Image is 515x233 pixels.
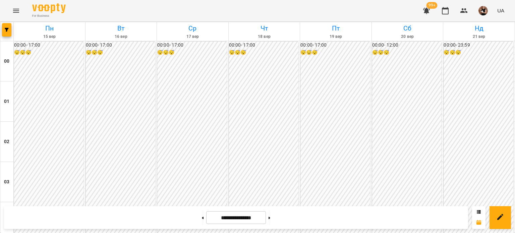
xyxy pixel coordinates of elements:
[497,7,504,14] span: UA
[300,42,370,49] h6: 00:00 - 17:00
[373,23,442,34] h6: Сб
[301,34,370,40] h6: 19 вер
[158,23,227,34] h6: Ср
[14,49,84,56] h6: 😴😴😴
[373,34,442,40] h6: 20 вер
[157,42,227,49] h6: 00:00 - 17:00
[444,49,513,56] h6: 😴😴😴
[372,42,442,49] h6: 00:00 - 12:00
[444,23,514,34] h6: Нд
[495,4,507,17] button: UA
[229,49,299,56] h6: 😴😴😴
[32,14,66,18] span: For Business
[444,34,514,40] h6: 21 вер
[229,42,299,49] h6: 00:00 - 17:00
[157,49,227,56] h6: 😴😴😴
[8,3,24,19] button: Menu
[301,23,370,34] h6: Пт
[32,3,66,13] img: Voopty Logo
[4,58,9,65] h6: 00
[87,34,156,40] h6: 16 вер
[87,23,156,34] h6: Вт
[444,42,513,49] h6: 00:00 - 23:59
[300,49,370,56] h6: 😴😴😴
[86,49,156,56] h6: 😴😴😴
[426,2,438,9] span: 99+
[230,23,299,34] h6: Чт
[230,34,299,40] h6: 18 вер
[15,23,84,34] h6: Пн
[4,98,9,105] h6: 01
[15,34,84,40] h6: 15 вер
[86,42,156,49] h6: 00:00 - 17:00
[478,6,488,15] img: 5944c1aeb726a5a997002a54cb6a01a3.jpg
[372,49,442,56] h6: 😴😴😴
[14,42,84,49] h6: 00:00 - 17:00
[4,178,9,186] h6: 03
[4,138,9,145] h6: 02
[158,34,227,40] h6: 17 вер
